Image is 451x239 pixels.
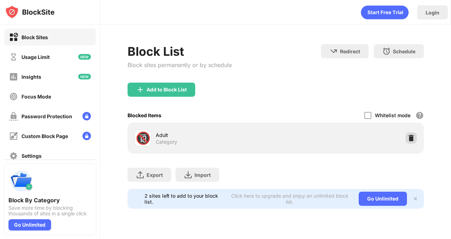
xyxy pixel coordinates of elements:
[21,94,51,100] div: Focus Mode
[21,133,68,139] div: Custom Block Page
[413,196,418,202] img: x-button.svg
[8,205,92,216] div: Save more time by blocking thousands of sites in a single click
[147,172,163,178] div: Export
[9,53,18,61] img: time-usage-off.svg
[156,131,276,139] div: Adult
[5,5,55,19] img: logo-blocksite.svg
[9,92,18,101] img: focus-off.svg
[194,172,211,178] div: Import
[306,7,444,103] iframe: Sign in with Google Dialog
[82,132,91,140] img: lock-menu.svg
[21,153,42,159] div: Settings
[9,33,18,42] img: block-on.svg
[8,197,92,204] div: Block By Category
[156,139,177,145] div: Category
[229,193,350,205] div: Click here to upgrade and enjoy an unlimited block list.
[78,74,91,79] img: new-icon.svg
[8,219,51,231] div: Go Unlimited
[128,61,232,68] div: Block sites permanently or by schedule
[9,72,18,81] img: insights-off.svg
[128,44,232,59] div: Block List
[21,34,48,40] div: Block Sites
[136,131,150,145] div: 🔞
[147,87,187,92] div: Add to Block List
[9,112,18,121] img: password-protection-off.svg
[21,54,50,60] div: Usage Limit
[361,5,409,19] div: animation
[375,112,410,118] div: Whitelist mode
[128,112,161,118] div: Blocked Items
[78,54,91,60] img: new-icon.svg
[21,113,72,119] div: Password Protection
[9,151,18,160] img: settings-off.svg
[82,112,91,120] img: lock-menu.svg
[21,74,41,80] div: Insights
[144,193,225,205] div: 2 sites left to add to your block list.
[9,132,18,141] img: customize-block-page-off.svg
[359,192,407,206] div: Go Unlimited
[8,168,34,194] img: push-categories.svg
